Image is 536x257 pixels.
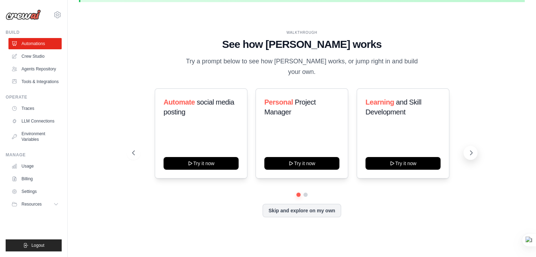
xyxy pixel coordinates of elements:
[501,223,536,257] iframe: Chat Widget
[6,152,62,158] div: Manage
[164,98,234,116] span: social media posting
[8,161,62,172] a: Usage
[365,98,394,106] span: Learning
[21,201,42,207] span: Resources
[132,30,472,35] div: WALKTHROUGH
[8,76,62,87] a: Tools & Integrations
[8,173,62,184] a: Billing
[6,239,62,251] button: Logout
[8,63,62,75] a: Agents Repository
[8,186,62,197] a: Settings
[6,94,62,100] div: Operate
[184,56,420,77] p: Try a prompt below to see how [PERSON_NAME] works, or jump right in and build your own.
[8,199,62,210] button: Resources
[6,30,62,35] div: Build
[164,157,239,170] button: Try it now
[365,98,421,116] span: and Skill Development
[164,98,195,106] span: Automate
[264,98,293,106] span: Personal
[264,98,316,116] span: Project Manager
[8,115,62,127] a: LLM Connections
[6,10,41,20] img: Logo
[132,38,472,51] h1: See how [PERSON_NAME] works
[365,157,440,170] button: Try it now
[8,103,62,114] a: Traces
[8,51,62,62] a: Crew Studio
[263,204,341,217] button: Skip and explore on my own
[8,38,62,49] a: Automations
[31,243,44,248] span: Logout
[264,157,339,170] button: Try it now
[8,128,62,145] a: Environment Variables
